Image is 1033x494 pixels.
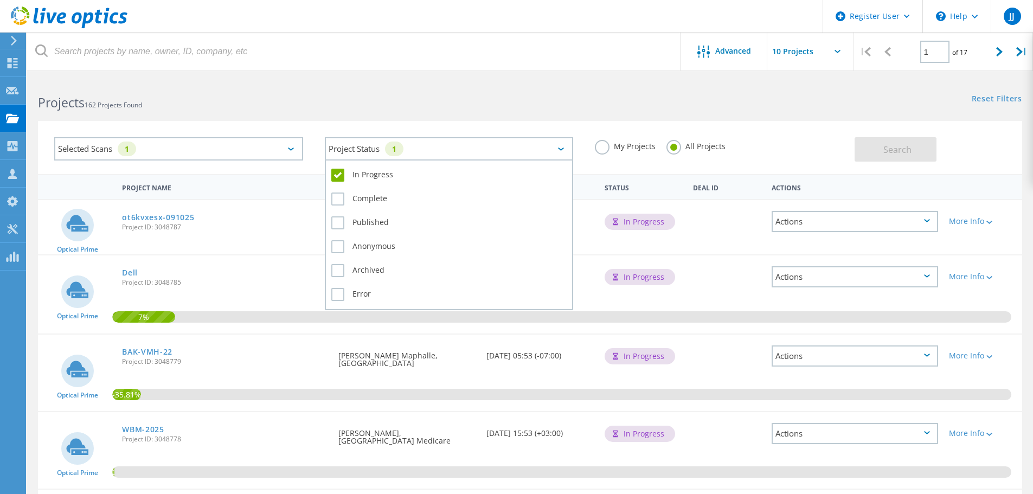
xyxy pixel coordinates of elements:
[772,266,938,287] div: Actions
[972,95,1022,104] a: Reset Filters
[331,216,567,229] label: Published
[122,436,328,442] span: Project ID: 3048778
[57,246,98,253] span: Optical Prime
[57,470,98,476] span: Optical Prime
[85,100,142,110] span: 162 Projects Found
[949,429,1017,437] div: More Info
[766,177,944,197] div: Actions
[883,144,912,156] span: Search
[54,137,303,161] div: Selected Scans
[331,193,567,206] label: Complete
[117,177,333,197] div: Project Name
[325,137,574,161] div: Project Status
[122,269,138,277] a: Dell
[854,33,876,71] div: |
[27,33,681,70] input: Search projects by name, owner, ID, company, etc
[949,273,1017,280] div: More Info
[11,23,127,30] a: Live Optics Dashboard
[949,352,1017,360] div: More Info
[57,392,98,399] span: Optical Prime
[118,142,136,156] div: 1
[122,358,328,365] span: Project ID: 3048779
[122,348,172,356] a: BAK-VMH-22
[481,412,599,448] div: [DATE] 15:53 (+03:00)
[38,94,85,111] b: Projects
[385,142,403,156] div: 1
[331,240,567,253] label: Anonymous
[949,217,1017,225] div: More Info
[605,348,675,364] div: In Progress
[333,412,480,455] div: [PERSON_NAME], [GEOGRAPHIC_DATA] Medicare
[481,335,599,370] div: [DATE] 05:53 (-07:00)
[605,214,675,230] div: In Progress
[122,426,164,433] a: WBM-2025
[122,224,328,230] span: Project ID: 3048787
[1011,33,1033,71] div: |
[331,288,567,301] label: Error
[1009,12,1015,21] span: JJ
[599,177,688,197] div: Status
[855,137,936,162] button: Search
[605,426,675,442] div: In Progress
[595,140,656,150] label: My Projects
[715,47,751,55] span: Advanced
[333,335,480,378] div: [PERSON_NAME] Maphalle, [GEOGRAPHIC_DATA]
[331,169,567,182] label: In Progress
[112,311,175,321] span: 7%
[57,313,98,319] span: Optical Prime
[952,48,967,57] span: of 17
[772,423,938,444] div: Actions
[772,345,938,367] div: Actions
[331,264,567,277] label: Archived
[936,11,946,21] svg: \n
[112,466,114,476] span: 0.23%
[122,279,328,286] span: Project ID: 3048785
[605,269,675,285] div: In Progress
[122,214,194,221] a: ot6kvxesx-091025
[666,140,726,150] label: All Projects
[112,389,141,399] span: -35.81%
[688,177,766,197] div: Deal Id
[772,211,938,232] div: Actions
